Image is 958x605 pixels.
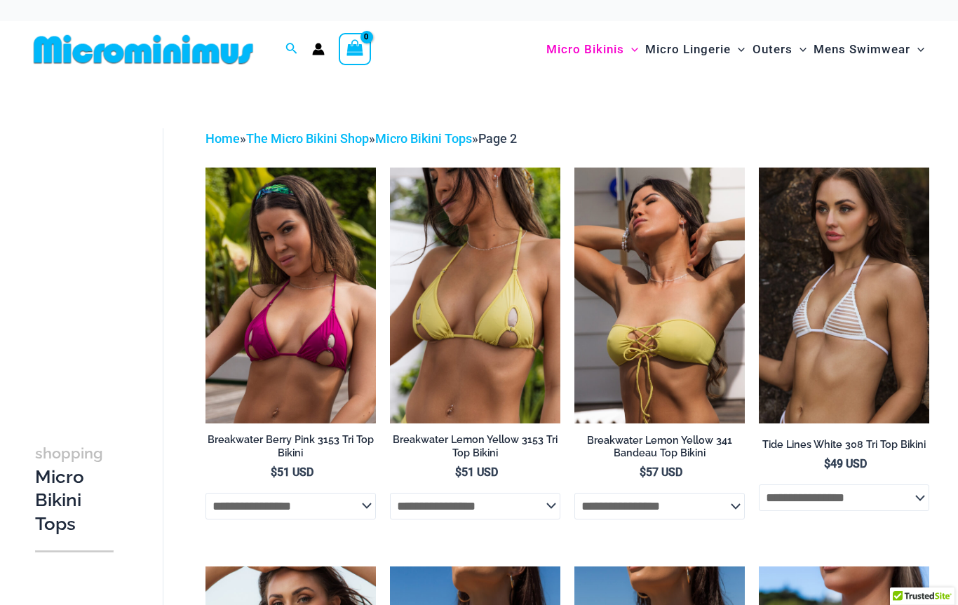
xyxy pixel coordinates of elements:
h2: Tide Lines White 308 Tri Top Bikini [759,438,929,451]
span: $ [640,465,646,479]
a: OutersMenu ToggleMenu Toggle [749,28,810,71]
a: Breakwater Berry Pink 3153 Tri 01Breakwater Berry Pink 3153 Tri Top 4956 Short 03Breakwater Berry... [205,168,376,423]
a: Search icon link [285,41,298,58]
a: Home [205,131,240,146]
span: » » » [205,131,517,146]
span: Micro Lingerie [645,32,731,67]
bdi: 49 USD [824,457,867,470]
a: Breakwater Lemon Yellow 3153 Tri Top Bikini [390,433,560,465]
h2: Breakwater Berry Pink 3153 Tri Top Bikini [205,433,376,459]
iframe: TrustedSite Certified [35,117,161,397]
span: Outers [753,32,792,67]
span: Micro Bikinis [546,32,624,67]
span: Menu Toggle [731,32,745,67]
span: Menu Toggle [792,32,807,67]
img: Breakwater Lemon Yellow 3153 Tri Top 01 [390,168,560,423]
a: Micro LingerieMenu ToggleMenu Toggle [642,28,748,71]
img: Tide Lines White 308 Tri Top 01 [759,168,929,423]
a: Breakwater Berry Pink 3153 Tri Top Bikini [205,433,376,465]
span: Menu Toggle [910,32,924,67]
a: Breakwater Lemon Yellow 341 Bandeau Top Bikini [574,434,745,465]
bdi: 51 USD [271,465,313,479]
img: MM SHOP LOGO FLAT [28,34,259,65]
a: Micro Bikini Tops [375,131,472,146]
a: Tide Lines White 308 Tri Top 01Tide Lines White 308 Tri Top 480 Micro 04Tide Lines White 308 Tri ... [759,168,929,423]
img: Breakwater Berry Pink 3153 Tri 01 [205,168,376,423]
a: Tide Lines White 308 Tri Top Bikini [759,438,929,456]
span: shopping [35,444,103,462]
h2: Breakwater Lemon Yellow 3153 Tri Top Bikini [390,433,560,459]
nav: Site Navigation [541,26,930,73]
bdi: 51 USD [455,465,498,479]
a: Breakwater Lemon Yellow 341 halter 01Breakwater Lemon Yellow 341 halter 4956 Short 06Breakwater L... [574,168,745,423]
a: View Shopping Cart, empty [339,33,371,65]
a: Account icon link [312,43,325,55]
a: Micro BikinisMenu ToggleMenu Toggle [543,28,642,71]
h2: Breakwater Lemon Yellow 341 Bandeau Top Bikini [574,434,745,460]
span: $ [455,465,461,479]
span: $ [824,457,830,470]
bdi: 57 USD [640,465,682,479]
a: The Micro Bikini Shop [246,131,369,146]
a: Breakwater Lemon Yellow 3153 Tri Top 01Breakwater Lemon Yellow 3153 Tri Top 4856 micro 03Breakwat... [390,168,560,423]
span: Mens Swimwear [814,32,910,67]
span: Menu Toggle [624,32,638,67]
h3: Micro Bikini Tops [35,441,114,536]
span: Page 2 [478,131,517,146]
img: Breakwater Lemon Yellow 341 halter 01 [574,168,745,423]
a: Mens SwimwearMenu ToggleMenu Toggle [810,28,928,71]
span: $ [271,465,277,479]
